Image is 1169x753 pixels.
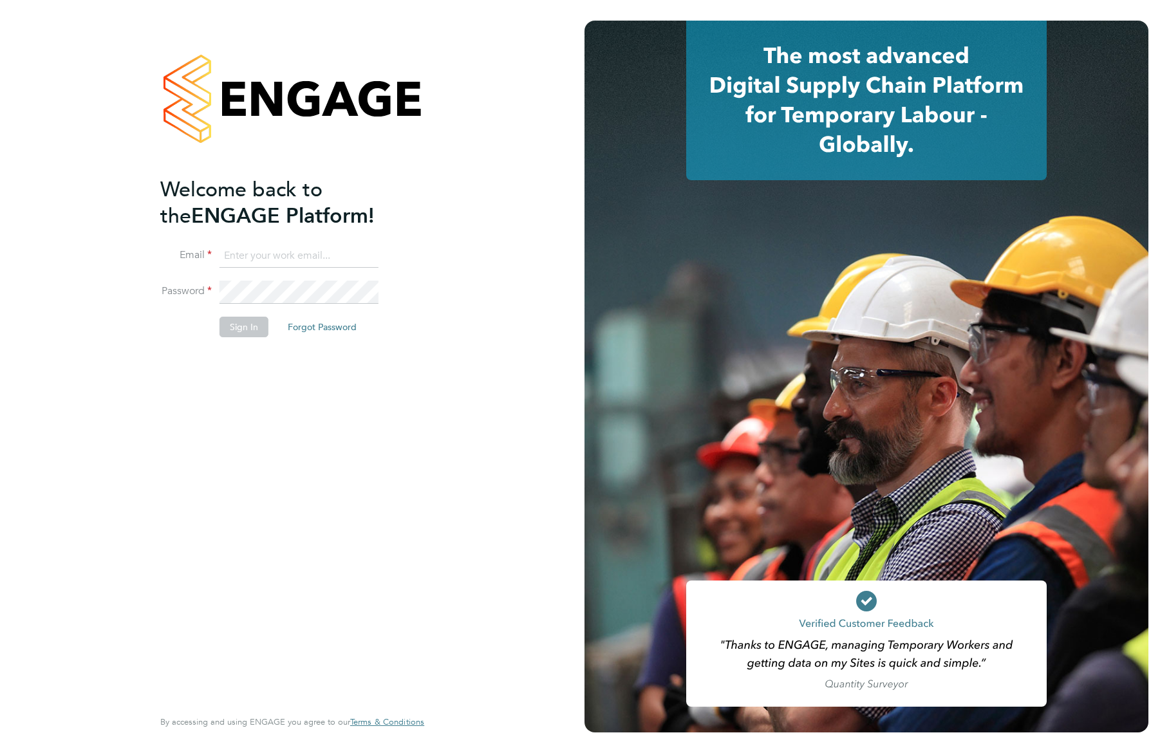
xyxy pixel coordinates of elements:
input: Enter your work email... [220,245,379,268]
span: Welcome back to the [160,177,323,228]
span: By accessing and using ENGAGE you agree to our [160,716,424,727]
button: Sign In [220,317,268,337]
h2: ENGAGE Platform! [160,176,411,229]
span: Terms & Conditions [350,716,424,727]
a: Terms & Conditions [350,717,424,727]
label: Email [160,248,212,262]
label: Password [160,284,212,298]
button: Forgot Password [277,317,367,337]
